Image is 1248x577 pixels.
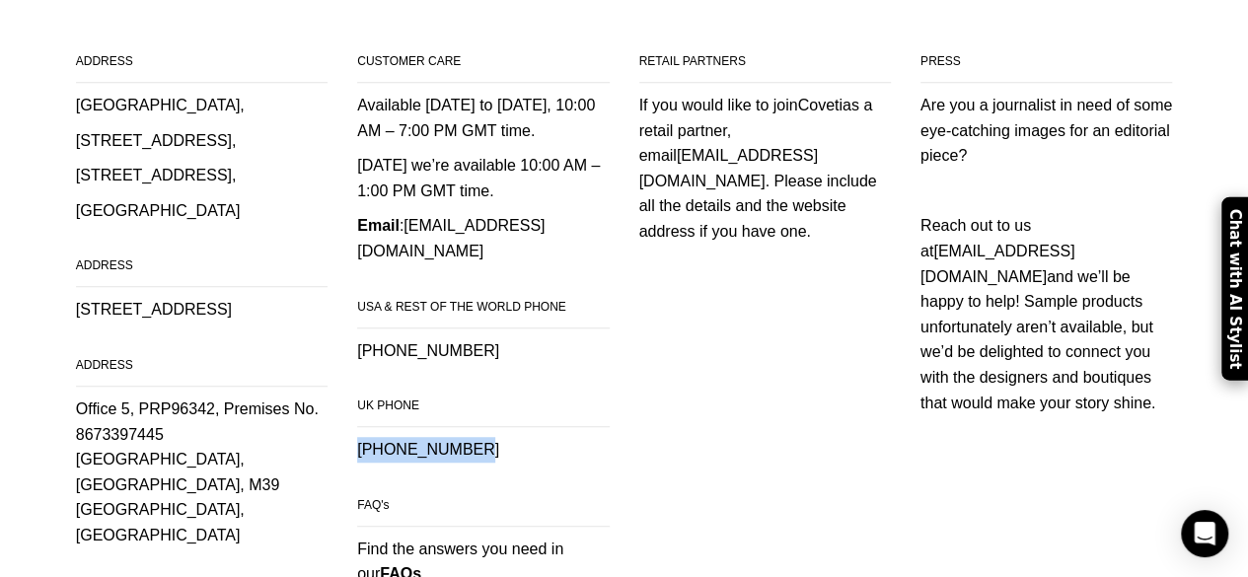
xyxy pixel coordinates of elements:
h4: ADDRESS [76,50,328,83]
h4: UK PHONE [357,395,609,427]
p: [STREET_ADDRESS] [76,297,328,323]
h4: ADDRESS [76,354,328,387]
a: [EMAIL_ADDRESS][DOMAIN_NAME] [357,217,545,259]
p: [STREET_ADDRESS], [76,163,328,188]
p: Reach out to us at and we’ll be happy to help! Sample products unfortunately aren’t available, bu... [920,213,1172,415]
h4: CUSTOMER CARE [357,50,609,83]
h4: PRESS [920,50,1172,83]
h4: USA & REST OF THE WORLD PHONE [357,296,609,328]
p: Are you a journalist in need of some eye-catching images for an editorial piece? [920,93,1172,169]
p: [PHONE_NUMBER] [357,437,609,463]
h4: ADDRESS [76,254,328,287]
h4: FAQ's [357,494,609,527]
div: Open Intercom Messenger [1181,510,1228,557]
p: [GEOGRAPHIC_DATA] [76,198,328,224]
p: [GEOGRAPHIC_DATA], [76,93,328,118]
a: [EMAIL_ADDRESS][DOMAIN_NAME] [639,147,818,189]
p: [STREET_ADDRESS], [76,128,328,154]
p: Available [DATE] to [DATE], 10:00 AM – 7:00 PM GMT time. [357,93,609,143]
a: [EMAIL_ADDRESS][DOMAIN_NAME] [920,243,1075,285]
p: [DATE] we’re available 10:00 AM – 1:00 PM GMT time. [357,153,609,203]
p: : [357,213,609,263]
strong: Email [357,217,400,234]
a: Coveti [797,97,842,113]
h4: RETAIL PARTNERS [639,50,891,83]
p: [PHONE_NUMBER] [357,338,609,364]
p: If you would like to join as a retail partner, email . Please include all the details and the web... [639,93,891,245]
p: Office 5, PRP96342, Premises No. 8673397445 [GEOGRAPHIC_DATA], [GEOGRAPHIC_DATA], M39 [GEOGRAPHIC... [76,397,328,548]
